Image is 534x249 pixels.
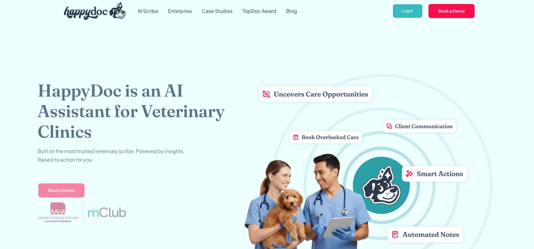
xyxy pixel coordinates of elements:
img: HappyDoc Logo: A happy dog with his ear up, listening. [64,2,126,20]
img: AAHA Advantage logo [38,202,78,222]
img: mclub logo [88,207,127,217]
p: Built on the most trusted veterinary scribe. Powered by insights. Raised to action for you. [38,147,185,164]
h1: HappyDoc is an AI Assistant for Veterinary Clinics [38,80,244,142]
a: Log In [392,4,423,19]
a: Book a Demo [38,182,85,198]
a: Book a Demo [428,3,475,19]
a: home [59,1,126,21]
